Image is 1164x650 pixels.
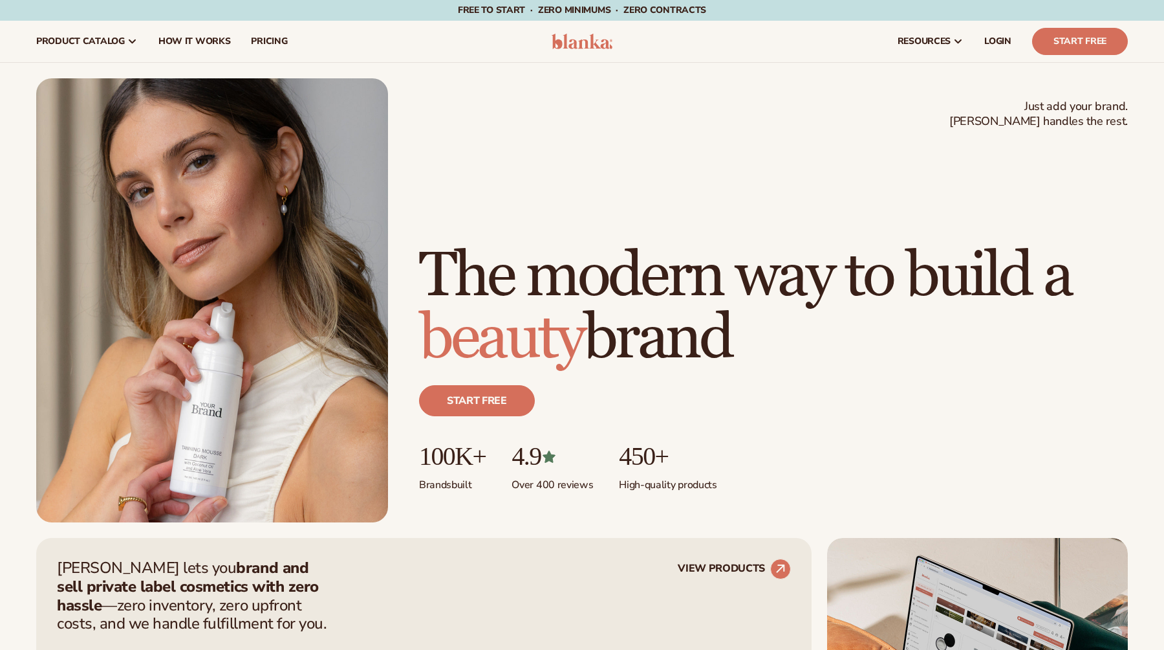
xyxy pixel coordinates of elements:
[512,471,593,492] p: Over 400 reviews
[619,471,717,492] p: High-quality products
[158,36,231,47] span: How It Works
[241,21,297,62] a: pricing
[974,21,1022,62] a: LOGIN
[148,21,241,62] a: How It Works
[57,557,319,616] strong: brand and sell private label cosmetics with zero hassle
[619,442,717,471] p: 450+
[419,300,583,376] span: beauty
[1032,28,1128,55] a: Start Free
[887,21,974,62] a: resources
[419,385,535,416] a: Start free
[36,78,388,522] img: Female holding tanning mousse.
[251,36,287,47] span: pricing
[512,442,593,471] p: 4.9
[36,36,125,47] span: product catalog
[419,471,486,492] p: Brands built
[678,559,791,579] a: VIEW PRODUCTS
[419,245,1128,370] h1: The modern way to build a brand
[984,36,1011,47] span: LOGIN
[419,442,486,471] p: 100K+
[898,36,951,47] span: resources
[552,34,613,49] img: logo
[26,21,148,62] a: product catalog
[57,559,335,633] p: [PERSON_NAME] lets you —zero inventory, zero upfront costs, and we handle fulfillment for you.
[949,99,1128,129] span: Just add your brand. [PERSON_NAME] handles the rest.
[458,4,706,16] span: Free to start · ZERO minimums · ZERO contracts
